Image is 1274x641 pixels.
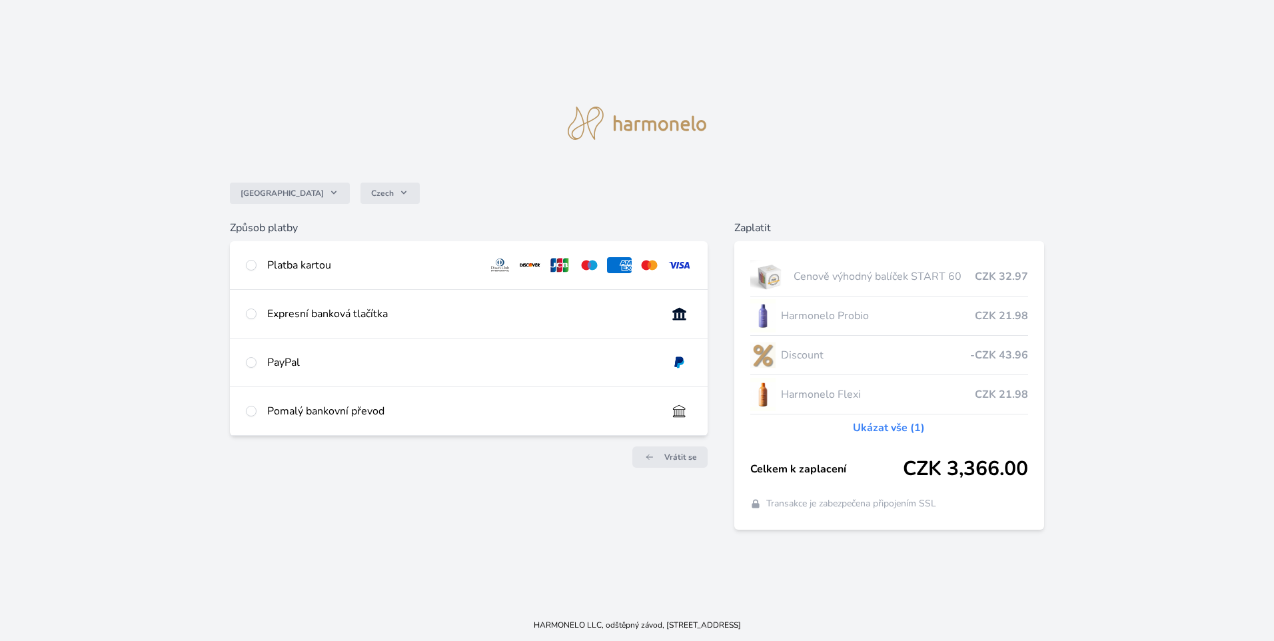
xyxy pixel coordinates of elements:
img: CLEAN_FLEXI_se_stinem_x-hi_(1)-lo.jpg [750,378,776,411]
img: paypal.svg [667,354,692,370]
span: Cenově výhodný balíček START 60 [794,269,975,285]
img: logo.svg [568,107,706,140]
span: Celkem k zaplacení [750,461,903,477]
a: Ukázat vše (1) [853,420,925,436]
div: Expresní banková tlačítka [267,306,656,322]
span: Discount [781,347,970,363]
button: Czech [360,183,420,204]
span: Transakce je zabezpečena připojením SSL [766,497,936,510]
button: [GEOGRAPHIC_DATA] [230,183,350,204]
span: [GEOGRAPHIC_DATA] [241,188,324,199]
span: CZK 21.98 [975,308,1028,324]
h6: Zaplatit [734,220,1044,236]
span: -CZK 43.96 [970,347,1028,363]
h6: Způsob platby [230,220,708,236]
img: diners.svg [488,257,512,273]
img: jcb.svg [548,257,572,273]
span: CZK 21.98 [975,386,1028,402]
span: Harmonelo Flexi [781,386,975,402]
img: discount-lo.png [750,338,776,372]
img: maestro.svg [577,257,602,273]
span: Vrátit se [664,452,697,462]
img: discover.svg [518,257,542,273]
span: CZK 3,366.00 [903,457,1028,481]
img: visa.svg [667,257,692,273]
img: onlineBanking_CZ.svg [667,306,692,322]
div: Platba kartou [267,257,476,273]
img: amex.svg [607,257,632,273]
div: Pomalý bankovní převod [267,403,656,419]
span: Czech [371,188,394,199]
span: CZK 32.97 [975,269,1028,285]
img: CLEAN_PROBIO_se_stinem_x-lo.jpg [750,299,776,332]
div: PayPal [267,354,656,370]
span: Harmonelo Probio [781,308,975,324]
a: Vrátit se [632,446,708,468]
img: bankTransfer_IBAN.svg [667,403,692,419]
img: start.jpg [750,260,788,293]
img: mc.svg [637,257,662,273]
